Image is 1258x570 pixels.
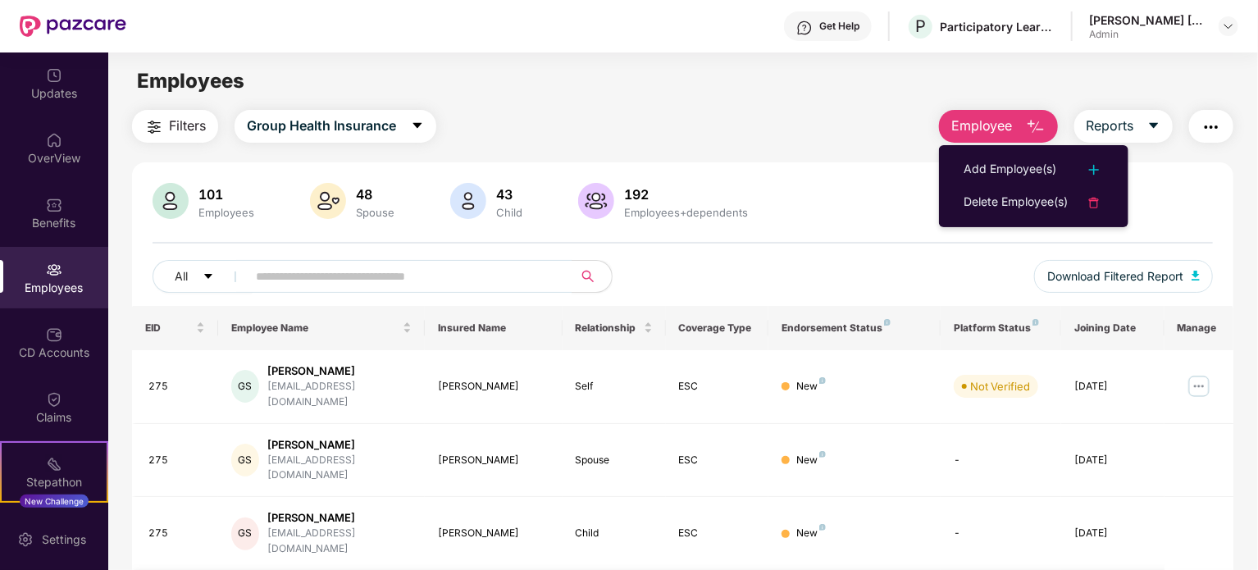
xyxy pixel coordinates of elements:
button: search [572,260,613,293]
th: EID [132,306,218,350]
div: 275 [148,526,205,541]
span: Employee [951,116,1013,136]
div: 192 [621,186,751,203]
div: Admin [1089,28,1204,41]
div: 43 [493,186,526,203]
div: Participatory Learning and action network foundation [940,19,1055,34]
div: Child [493,206,526,219]
div: [PERSON_NAME] [267,437,412,453]
div: [DATE] [1074,526,1151,541]
img: svg+xml;base64,PHN2ZyBpZD0iSGVscC0zMngzMiIgeG1sbnM9Imh0dHA6Ly93d3cudzMub3JnLzIwMDAvc3ZnIiB3aWR0aD... [796,20,813,36]
img: svg+xml;base64,PHN2ZyB4bWxucz0iaHR0cDovL3d3dy53My5vcmcvMjAwMC9zdmciIHhtbG5zOnhsaW5rPSJodHRwOi8vd3... [310,183,346,219]
div: Delete Employee(s) [964,193,1068,212]
div: ESC [679,453,756,468]
div: Not Verified [970,378,1030,394]
div: Get Help [819,20,859,33]
button: Employee [939,110,1058,143]
div: [PERSON_NAME] [267,510,412,526]
span: Employees [137,69,244,93]
img: svg+xml;base64,PHN2ZyB4bWxucz0iaHR0cDovL3d3dy53My5vcmcvMjAwMC9zdmciIHdpZHRoPSIyNCIgaGVpZ2h0PSIyNC... [1201,117,1221,137]
img: New Pazcare Logo [20,16,126,37]
span: search [572,270,604,283]
div: [PERSON_NAME] [438,379,549,394]
th: Manage [1165,306,1233,350]
button: Group Health Insurancecaret-down [235,110,436,143]
img: svg+xml;base64,PHN2ZyB4bWxucz0iaHR0cDovL3d3dy53My5vcmcvMjAwMC9zdmciIHhtbG5zOnhsaW5rPSJodHRwOi8vd3... [1026,117,1046,137]
span: Reports [1087,116,1134,136]
div: [PERSON_NAME] [PERSON_NAME] [1089,12,1204,28]
th: Joining Date [1061,306,1165,350]
img: svg+xml;base64,PHN2ZyBpZD0iU2V0dGluZy0yMHgyMCIgeG1sbnM9Imh0dHA6Ly93d3cudzMub3JnLzIwMDAvc3ZnIiB3aW... [17,531,34,548]
div: [EMAIL_ADDRESS][DOMAIN_NAME] [267,379,412,410]
td: - [941,424,1061,498]
img: svg+xml;base64,PHN2ZyB4bWxucz0iaHR0cDovL3d3dy53My5vcmcvMjAwMC9zdmciIHdpZHRoPSI4IiBoZWlnaHQ9IjgiIH... [884,319,891,326]
button: Allcaret-down [153,260,253,293]
img: svg+xml;base64,PHN2ZyB4bWxucz0iaHR0cDovL3d3dy53My5vcmcvMjAwMC9zdmciIHdpZHRoPSI4IiBoZWlnaHQ9IjgiIH... [819,377,826,384]
div: Platform Status [954,321,1048,335]
img: svg+xml;base64,PHN2ZyBpZD0iRHJvcGRvd24tMzJ4MzIiIHhtbG5zPSJodHRwOi8vd3d3LnczLm9yZy8yMDAwL3N2ZyIgd2... [1222,20,1235,33]
div: ESC [679,379,756,394]
span: Group Health Insurance [247,116,396,136]
img: svg+xml;base64,PHN2ZyBpZD0iRW1wbG95ZWVzIiB4bWxucz0iaHR0cDovL3d3dy53My5vcmcvMjAwMC9zdmciIHdpZHRoPS... [46,262,62,278]
div: New Challenge [20,495,89,508]
div: Spouse [576,453,653,468]
th: Relationship [563,306,666,350]
img: svg+xml;base64,PHN2ZyB4bWxucz0iaHR0cDovL3d3dy53My5vcmcvMjAwMC9zdmciIHhtbG5zOnhsaW5rPSJodHRwOi8vd3... [1192,271,1200,280]
div: Add Employee(s) [964,160,1056,180]
img: svg+xml;base64,PHN2ZyB4bWxucz0iaHR0cDovL3d3dy53My5vcmcvMjAwMC9zdmciIHdpZHRoPSI4IiBoZWlnaHQ9IjgiIH... [819,451,826,458]
img: svg+xml;base64,PHN2ZyBpZD0iSG9tZSIgeG1sbnM9Imh0dHA6Ly93d3cudzMub3JnLzIwMDAvc3ZnIiB3aWR0aD0iMjAiIG... [46,132,62,148]
div: [DATE] [1074,453,1151,468]
span: caret-down [1147,119,1160,134]
th: Insured Name [425,306,563,350]
button: Download Filtered Report [1034,260,1213,293]
span: EID [145,321,193,335]
div: New [796,379,826,394]
div: [PERSON_NAME] [267,363,412,379]
span: Relationship [576,321,640,335]
img: svg+xml;base64,PHN2ZyBpZD0iVXBkYXRlZCIgeG1sbnM9Imh0dHA6Ly93d3cudzMub3JnLzIwMDAvc3ZnIiB3aWR0aD0iMj... [46,67,62,84]
span: caret-down [203,271,214,284]
div: 101 [195,186,258,203]
div: 48 [353,186,398,203]
span: Employee Name [231,321,399,335]
div: New [796,453,826,468]
div: Stepathon [2,474,107,490]
div: [PERSON_NAME] [438,453,549,468]
div: [PERSON_NAME] [438,526,549,541]
div: GS [231,518,259,550]
img: svg+xml;base64,PHN2ZyBpZD0iQ2xhaW0iIHhtbG5zPSJodHRwOi8vd3d3LnczLm9yZy8yMDAwL3N2ZyIgd2lkdGg9IjIwIi... [46,391,62,408]
img: svg+xml;base64,PHN2ZyB4bWxucz0iaHR0cDovL3d3dy53My5vcmcvMjAwMC9zdmciIHdpZHRoPSIyMSIgaGVpZ2h0PSIyMC... [46,456,62,472]
div: Spouse [353,206,398,219]
span: P [915,16,926,36]
div: Employees+dependents [621,206,751,219]
span: Download Filtered Report [1047,267,1183,285]
div: Settings [37,531,91,548]
span: All [175,267,188,285]
span: Filters [169,116,206,136]
th: Employee Name [218,306,425,350]
img: svg+xml;base64,PHN2ZyB4bWxucz0iaHR0cDovL3d3dy53My5vcmcvMjAwMC9zdmciIHdpZHRoPSI4IiBoZWlnaHQ9IjgiIH... [819,524,826,531]
button: Reportscaret-down [1074,110,1173,143]
div: GS [231,370,259,403]
div: GS [231,444,259,477]
img: svg+xml;base64,PHN2ZyBpZD0iQ0RfQWNjb3VudHMiIGRhdGEtbmFtZT0iQ0QgQWNjb3VudHMiIHhtbG5zPSJodHRwOi8vd3... [46,326,62,343]
img: svg+xml;base64,PHN2ZyB4bWxucz0iaHR0cDovL3d3dy53My5vcmcvMjAwMC9zdmciIHdpZHRoPSIyNCIgaGVpZ2h0PSIyNC... [144,117,164,137]
img: svg+xml;base64,PHN2ZyB4bWxucz0iaHR0cDovL3d3dy53My5vcmcvMjAwMC9zdmciIHdpZHRoPSIyNCIgaGVpZ2h0PSIyNC... [1084,160,1104,180]
div: Employees [195,206,258,219]
div: New [796,526,826,541]
span: caret-down [411,119,424,134]
div: Self [576,379,653,394]
img: svg+xml;base64,PHN2ZyBpZD0iQmVuZWZpdHMiIHhtbG5zPSJodHRwOi8vd3d3LnczLm9yZy8yMDAwL3N2ZyIgd2lkdGg9Ij... [46,197,62,213]
img: svg+xml;base64,PHN2ZyB4bWxucz0iaHR0cDovL3d3dy53My5vcmcvMjAwMC9zdmciIHhtbG5zOnhsaW5rPSJodHRwOi8vd3... [153,183,189,219]
img: svg+xml;base64,PHN2ZyB4bWxucz0iaHR0cDovL3d3dy53My5vcmcvMjAwMC9zdmciIHdpZHRoPSIyNCIgaGVpZ2h0PSIyNC... [1084,193,1104,212]
button: Filters [132,110,218,143]
div: ESC [679,526,756,541]
img: svg+xml;base64,PHN2ZyB4bWxucz0iaHR0cDovL3d3dy53My5vcmcvMjAwMC9zdmciIHdpZHRoPSI4IiBoZWlnaHQ9IjgiIH... [1032,319,1039,326]
div: Child [576,526,653,541]
div: 275 [148,379,205,394]
div: [DATE] [1074,379,1151,394]
div: 275 [148,453,205,468]
div: [EMAIL_ADDRESS][DOMAIN_NAME] [267,526,412,557]
img: svg+xml;base64,PHN2ZyB4bWxucz0iaHR0cDovL3d3dy53My5vcmcvMjAwMC9zdmciIHhtbG5zOnhsaW5rPSJodHRwOi8vd3... [578,183,614,219]
img: svg+xml;base64,PHN2ZyB4bWxucz0iaHR0cDovL3d3dy53My5vcmcvMjAwMC9zdmciIHhtbG5zOnhsaW5rPSJodHRwOi8vd3... [450,183,486,219]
